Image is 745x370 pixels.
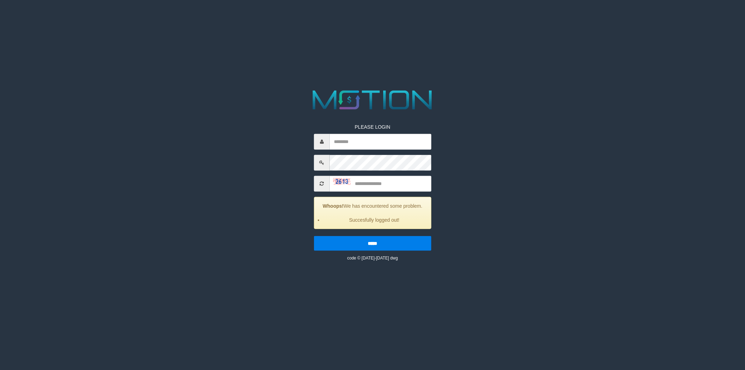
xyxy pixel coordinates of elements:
li: Succesfully logged out! [323,216,426,223]
strong: Whoops! [323,203,344,208]
small: code © [DATE]-[DATE] dwg [347,255,398,260]
img: captcha [333,178,351,185]
div: We has encountered some problem. [314,197,431,229]
img: MOTION_logo.png [307,87,438,113]
p: PLEASE LOGIN [314,123,431,130]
